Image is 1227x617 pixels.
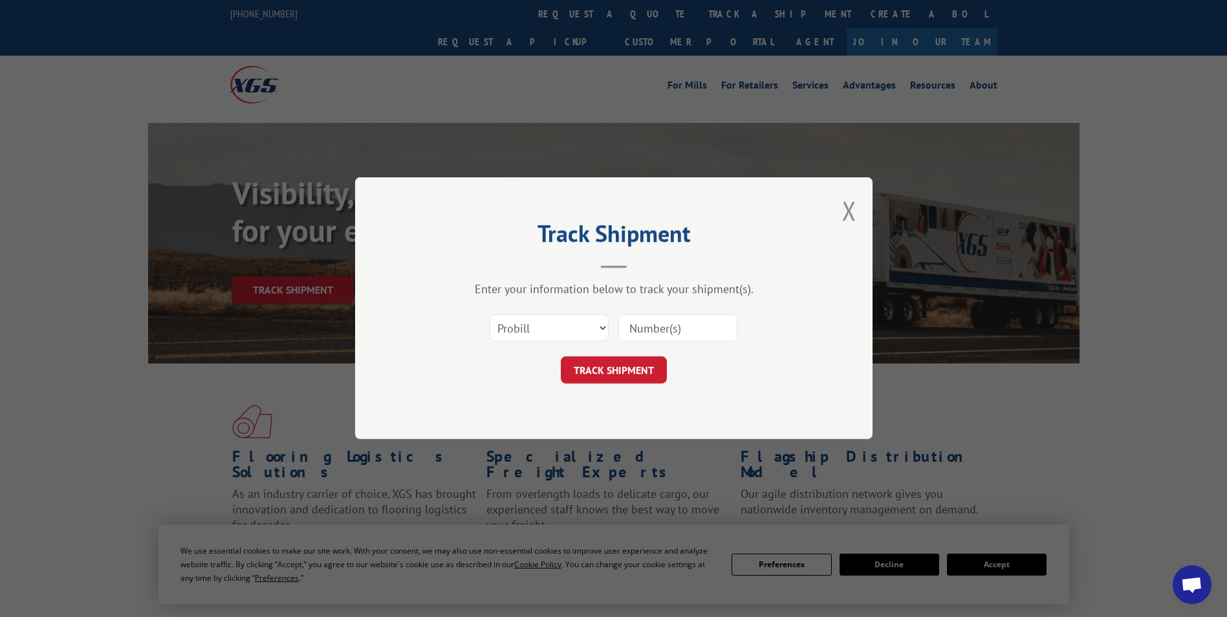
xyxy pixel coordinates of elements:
[561,357,667,384] button: TRACK SHIPMENT
[1173,565,1211,604] div: Open chat
[420,224,808,249] h2: Track Shipment
[842,193,856,228] button: Close modal
[618,315,737,342] input: Number(s)
[420,282,808,297] div: Enter your information below to track your shipment(s).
